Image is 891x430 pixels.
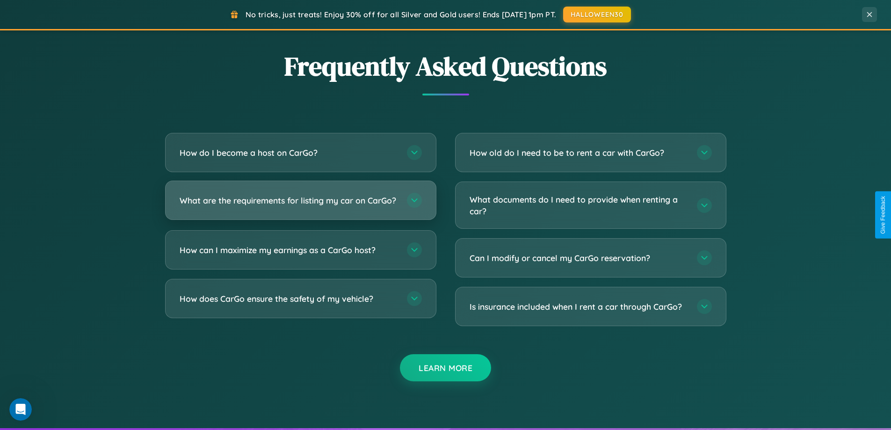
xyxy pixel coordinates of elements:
span: No tricks, just treats! Enjoy 30% off for all Silver and Gold users! Ends [DATE] 1pm PT. [246,10,556,19]
h3: Is insurance included when I rent a car through CarGo? [470,301,688,313]
h3: How old do I need to be to rent a car with CarGo? [470,147,688,159]
iframe: Intercom live chat [9,398,32,421]
h2: Frequently Asked Questions [165,48,726,84]
h3: What documents do I need to provide when renting a car? [470,194,688,217]
h3: How does CarGo ensure the safety of my vehicle? [180,293,398,305]
h3: What are the requirements for listing my car on CarGo? [180,195,398,206]
div: Give Feedback [880,196,886,234]
h3: Can I modify or cancel my CarGo reservation? [470,252,688,264]
h3: How can I maximize my earnings as a CarGo host? [180,244,398,256]
button: HALLOWEEN30 [563,7,631,22]
button: Learn More [400,354,491,381]
h3: How do I become a host on CarGo? [180,147,398,159]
